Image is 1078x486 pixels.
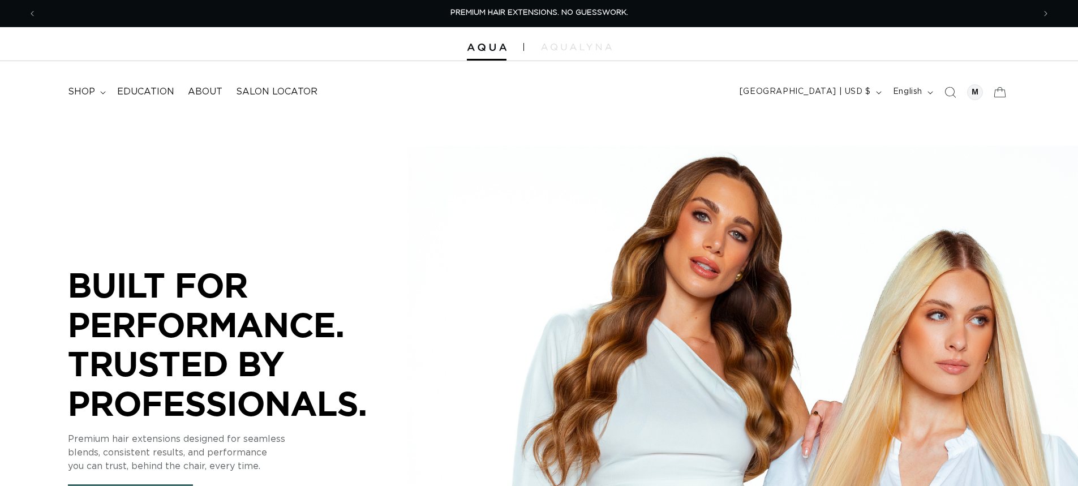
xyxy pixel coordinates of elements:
[236,86,317,98] span: Salon Locator
[229,79,324,105] a: Salon Locator
[117,86,174,98] span: Education
[68,265,407,423] p: BUILT FOR PERFORMANCE. TRUSTED BY PROFESSIONALS.
[61,79,110,105] summary: shop
[886,81,938,103] button: English
[450,9,628,16] span: PREMIUM HAIR EXTENSIONS. NO GUESSWORK.
[541,44,612,50] img: aqualyna.com
[938,80,963,105] summary: Search
[740,86,871,98] span: [GEOGRAPHIC_DATA] | USD $
[733,81,886,103] button: [GEOGRAPHIC_DATA] | USD $
[1033,3,1058,24] button: Next announcement
[181,79,229,105] a: About
[110,79,181,105] a: Education
[68,432,407,473] p: Premium hair extensions designed for seamless blends, consistent results, and performance you can...
[68,86,95,98] span: shop
[188,86,222,98] span: About
[893,86,922,98] span: English
[20,3,45,24] button: Previous announcement
[467,44,506,51] img: Aqua Hair Extensions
